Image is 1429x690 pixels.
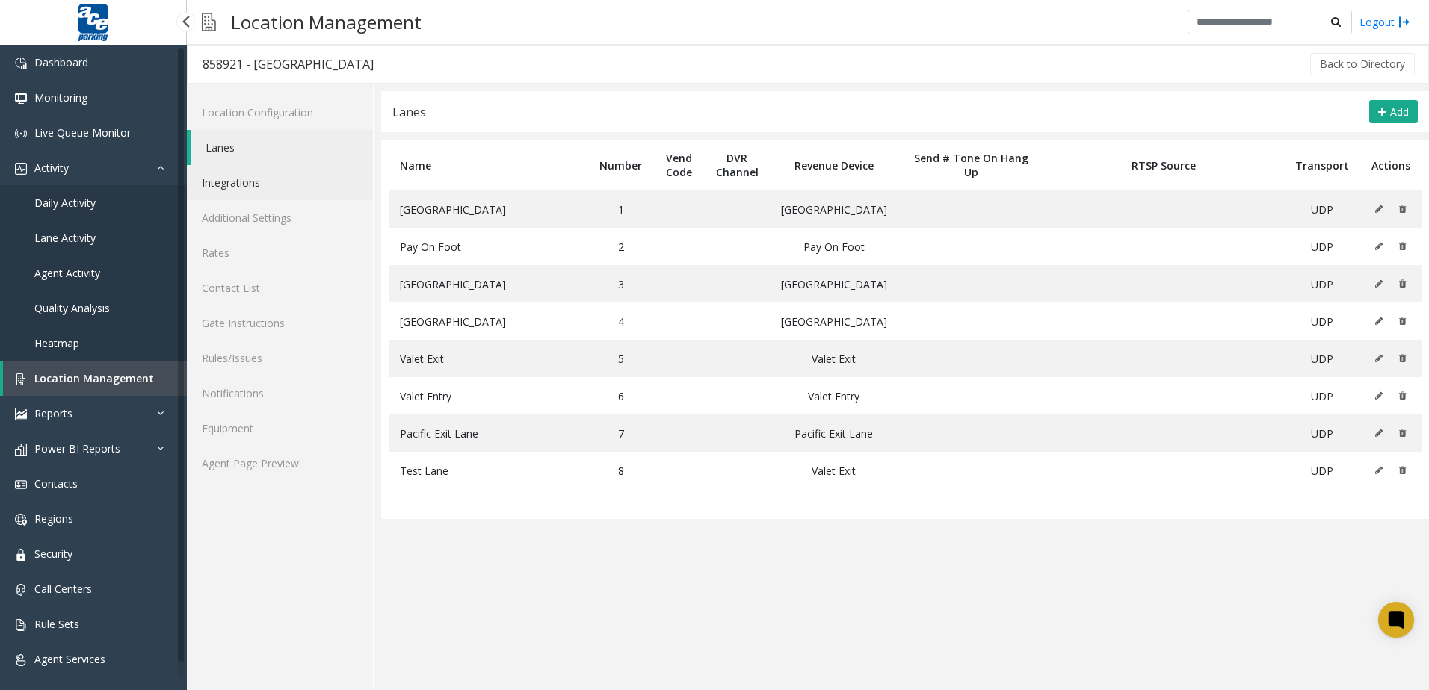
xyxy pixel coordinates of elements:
a: Logout [1359,14,1410,30]
a: Additional Settings [187,200,373,235]
img: 'icon' [15,93,27,105]
div: Lanes [392,102,426,122]
td: 8 [588,452,653,489]
span: Heatmap [34,336,79,350]
span: Live Queue Monitor [34,125,131,140]
td: Pay On Foot [770,228,898,265]
th: Send # Tone On Hang Up [898,140,1044,190]
td: UDP [1284,228,1360,265]
img: 'icon' [15,514,27,526]
img: 'icon' [15,163,27,175]
span: Monitoring [34,90,87,105]
td: [GEOGRAPHIC_DATA] [770,265,898,302]
span: Contacts [34,476,78,491]
td: UDP [1284,340,1360,377]
img: 'icon' [15,619,27,631]
th: Vend Code [653,140,705,190]
button: Add [1369,100,1418,124]
span: Pacific Exit Lane [400,426,478,441]
img: 'icon' [15,373,27,385]
td: Pacific Exit Lane [770,414,898,452]
img: 'icon' [15,128,27,140]
td: UDP [1284,452,1360,489]
th: Revenue Device [770,140,898,190]
span: Add [1390,105,1409,119]
td: 1 [588,190,653,228]
td: 5 [588,340,653,377]
img: 'icon' [15,408,27,420]
a: Contact List [187,270,373,305]
span: Test Lane [400,464,448,478]
th: Name [389,140,588,190]
img: 'icon' [15,444,27,456]
button: Back to Directory [1310,53,1415,75]
span: Agent Services [34,652,105,666]
a: Location Configuration [187,95,373,130]
a: Integrations [187,165,373,200]
img: 'icon' [15,549,27,561]
img: 'icon' [15,57,27,69]
div: 858921 - [GEOGRAPHIC_DATA] [203,55,374,74]
span: Valet Entry [400,389,451,403]
span: Regions [34,512,73,526]
a: Gate Instructions [187,305,373,341]
td: [GEOGRAPHIC_DATA] [770,302,898,340]
span: Security [34,547,72,561]
span: Quality Analysis [34,301,110,315]
a: Rules/Issues [187,341,373,376]
span: [GEOGRAPHIC_DATA] [400,202,506,217]
td: Valet Exit [770,340,898,377]
td: 2 [588,228,653,265]
span: Valet Exit [400,352,444,366]
img: pageIcon [202,4,216,40]
span: Pay On Foot [400,240,461,254]
a: Location Management [3,361,187,396]
span: Lane Activity [34,231,96,245]
td: 7 [588,414,653,452]
td: UDP [1284,190,1360,228]
a: Equipment [187,411,373,446]
a: Agent Page Preview [187,446,373,481]
th: DVR Channel [705,140,770,190]
span: Agent Activity [34,266,100,280]
span: Call Centers [34,582,92,596]
td: Valet Exit [770,452,898,489]
span: Reports [34,406,72,420]
th: Transport [1284,140,1360,190]
span: [GEOGRAPHIC_DATA] [400,314,506,329]
a: Notifications [187,376,373,411]
a: Lanes [191,130,373,165]
h3: Location Management [223,4,429,40]
span: Power BI Reports [34,441,120,456]
span: Activity [34,161,69,175]
img: 'icon' [15,654,27,666]
td: 3 [588,265,653,302]
td: UDP [1284,377,1360,414]
span: Rule Sets [34,617,79,631]
span: Daily Activity [34,196,96,210]
th: Number [588,140,653,190]
th: Actions [1360,140,1422,190]
td: 6 [588,377,653,414]
span: Dashboard [34,55,88,69]
th: RTSP Source [1044,140,1284,190]
span: Location Management [34,371,154,385]
td: 4 [588,302,653,340]
img: 'icon' [15,479,27,491]
a: Rates [187,235,373,270]
td: UDP [1284,414,1360,452]
td: Valet Entry [770,377,898,414]
span: [GEOGRAPHIC_DATA] [400,277,506,291]
td: UDP [1284,265,1360,302]
td: UDP [1284,302,1360,340]
img: 'icon' [15,584,27,596]
td: [GEOGRAPHIC_DATA] [770,190,898,228]
img: logout [1398,14,1410,30]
